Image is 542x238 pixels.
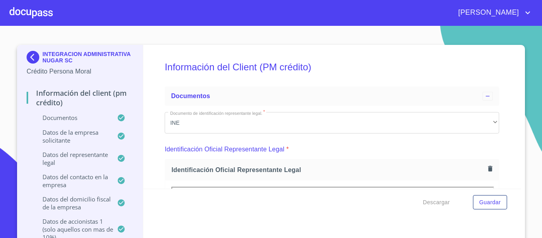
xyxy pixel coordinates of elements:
span: Documentos [171,93,210,99]
div: INE [165,112,499,134]
p: Datos del contacto en la empresa [27,173,117,189]
p: Datos del representante legal [27,151,117,166]
p: Información del Client (PM crédito) [27,88,133,107]
span: [PERSON_NAME] [452,6,523,19]
p: Crédito Persona Moral [27,67,133,76]
p: Datos de la empresa solicitante [27,128,117,144]
h5: Información del Client (PM crédito) [165,51,499,83]
button: Guardar [473,195,507,210]
button: Descargar [420,195,453,210]
button: account of current user [452,6,532,19]
span: Guardar [479,197,501,207]
span: Descargar [423,197,450,207]
img: Docupass spot blue [27,51,42,64]
div: Documentos [165,87,499,106]
p: Datos del domicilio fiscal de la empresa [27,195,117,211]
p: INTEGRACION ADMINISTRATIVA NUGAR SC [42,51,133,64]
div: INTEGRACION ADMINISTRATIVA NUGAR SC [27,51,133,67]
p: Identificación Oficial Representante Legal [165,145,284,154]
p: Documentos [27,114,117,122]
span: Identificación Oficial Representante Legal [171,166,485,174]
